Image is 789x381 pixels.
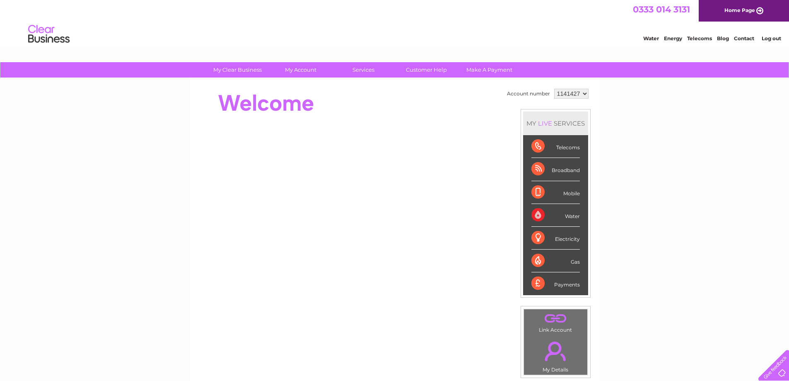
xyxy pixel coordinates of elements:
[523,112,588,135] div: MY SERVICES
[687,35,712,41] a: Telecoms
[531,250,580,272] div: Gas
[526,311,585,326] a: .
[531,204,580,227] div: Water
[28,22,70,47] img: logo.png
[762,35,781,41] a: Log out
[531,272,580,295] div: Payments
[643,35,659,41] a: Water
[531,227,580,250] div: Electricity
[392,62,461,78] a: Customer Help
[633,4,690,15] a: 0333 014 3131
[526,337,585,366] a: .
[455,62,524,78] a: Make A Payment
[524,335,588,375] td: My Details
[203,62,272,78] a: My Clear Business
[524,309,588,335] td: Link Account
[329,62,398,78] a: Services
[734,35,754,41] a: Contact
[505,87,552,101] td: Account number
[199,5,591,40] div: Clear Business is a trading name of Verastar Limited (registered in [GEOGRAPHIC_DATA] No. 3667643...
[266,62,335,78] a: My Account
[717,35,729,41] a: Blog
[531,181,580,204] div: Mobile
[664,35,682,41] a: Energy
[531,158,580,181] div: Broadband
[531,135,580,158] div: Telecoms
[536,119,554,127] div: LIVE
